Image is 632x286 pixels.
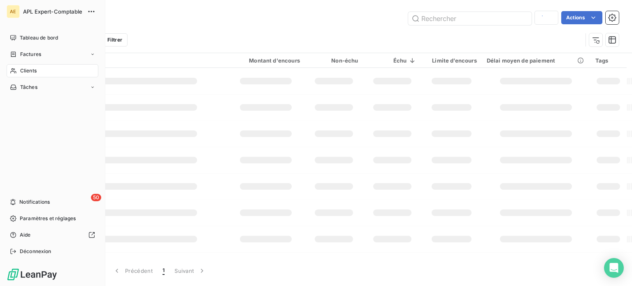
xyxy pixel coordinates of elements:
[91,194,101,201] span: 50
[20,215,76,222] span: Paramètres et réglages
[310,57,358,64] div: Non-échu
[19,198,50,206] span: Notifications
[487,57,586,64] div: Délai moyen de paiement
[20,34,58,42] span: Tableau de bord
[23,8,82,15] span: APL Expert-Comptable
[20,84,37,91] span: Tâches
[426,57,477,64] div: Limite d’encours
[158,262,170,279] button: 1
[561,11,602,24] button: Actions
[20,231,31,239] span: Aide
[90,33,128,47] button: Filtrer
[108,262,158,279] button: Précédent
[232,57,300,64] div: Montant d'encours
[20,248,51,255] span: Déconnexion
[7,268,58,281] img: Logo LeanPay
[7,228,98,242] a: Aide
[20,67,37,74] span: Clients
[595,57,622,64] div: Tags
[163,267,165,275] span: 1
[368,57,416,64] div: Échu
[408,12,532,25] input: Rechercher
[20,51,41,58] span: Factures
[604,258,624,278] div: Open Intercom Messenger
[170,262,211,279] button: Suivant
[7,5,20,18] div: AE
